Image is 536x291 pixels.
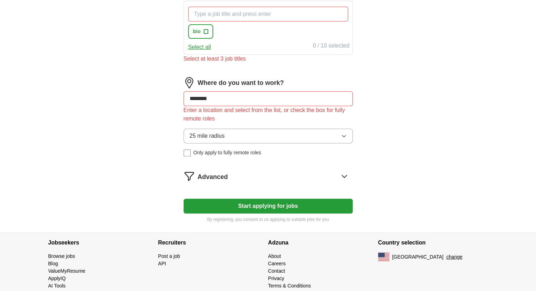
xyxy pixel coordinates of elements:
[268,275,284,281] a: Privacy
[158,253,180,259] a: Post a job
[184,199,353,213] button: Start applying for jobs
[48,253,75,259] a: Browse jobs
[378,233,488,253] h4: Country selection
[268,253,281,259] a: About
[184,55,353,63] div: Select at least 3 job titles
[48,268,86,274] a: ValueMyResume
[313,42,349,51] div: 0 / 10 selected
[188,7,348,21] input: Type a job title and press enter
[188,43,211,51] button: Select all
[158,261,166,266] a: API
[268,261,286,266] a: Careers
[184,216,353,223] p: By registering, you consent to us applying to suitable jobs for you
[190,132,225,140] span: 25 mile radius
[184,171,195,182] img: filter
[188,24,213,39] button: bio
[48,275,66,281] a: ApplyIQ
[48,261,58,266] a: Blog
[198,78,284,88] label: Where do you want to work?
[268,268,285,274] a: Contact
[184,77,195,88] img: location.png
[184,106,353,123] div: Enter a location and select from the list, or check the box for fully remote roles
[193,28,201,35] span: bio
[392,253,444,261] span: [GEOGRAPHIC_DATA]
[446,253,462,261] button: change
[198,172,228,182] span: Advanced
[378,253,389,261] img: US flag
[48,283,66,289] a: AI Tools
[184,129,353,143] button: 25 mile radius
[268,283,311,289] a: Terms & Conditions
[184,149,191,156] input: Only apply to fully remote roles
[193,149,261,156] span: Only apply to fully remote roles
